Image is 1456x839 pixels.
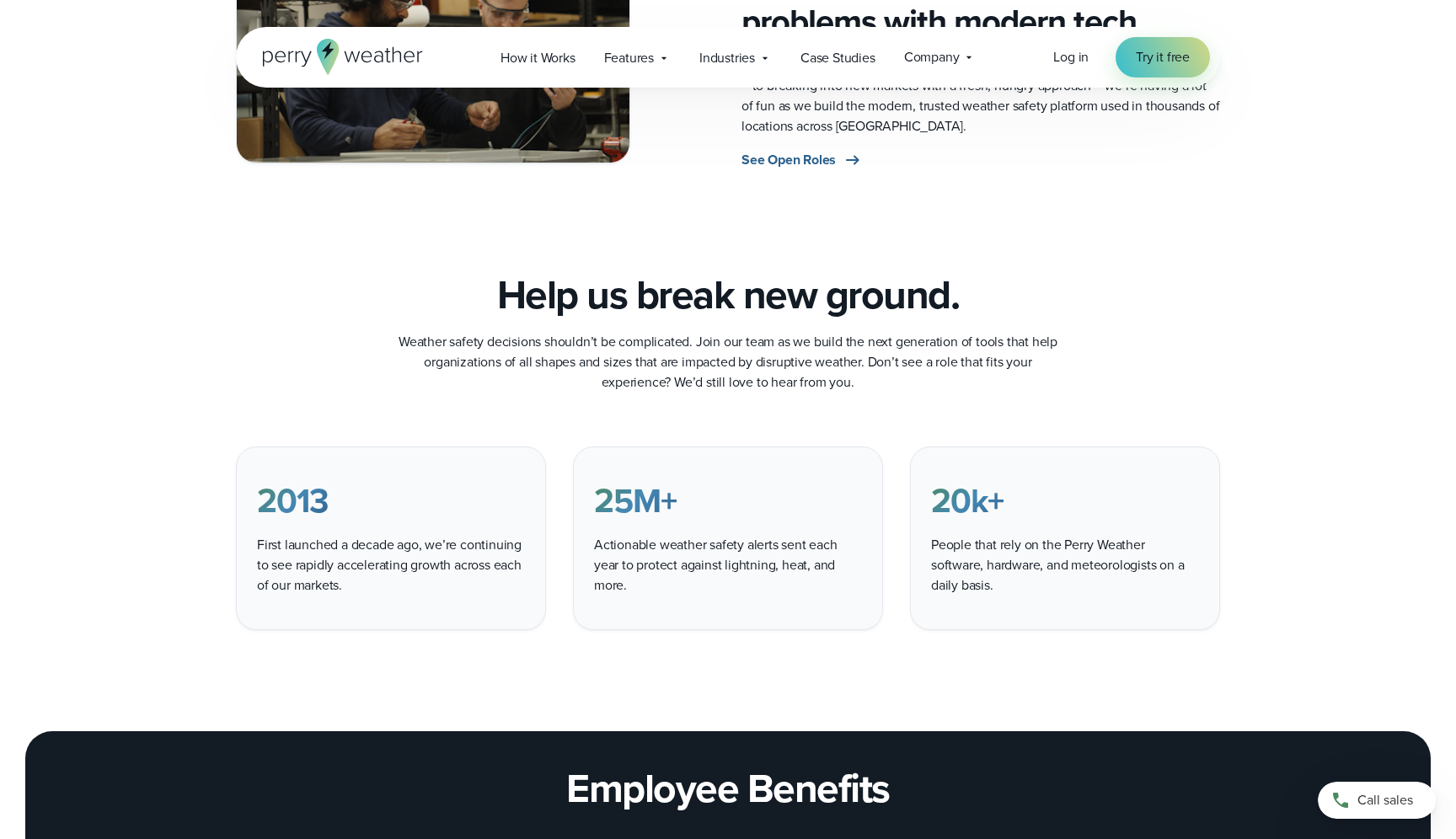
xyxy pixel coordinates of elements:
[566,765,890,812] h2: Employee Benefits
[931,476,1004,526] strong: 20k+
[257,535,525,596] p: First launched a decade ago, we’re continuing to see rapidly accelerating growth across each of o...
[1053,47,1089,67] span: Log in
[594,476,677,526] strong: 25M+
[1318,782,1436,819] a: Call sales
[931,535,1199,596] p: People that rely on the Perry Weather software, hardware, and meteorologists on a daily basis.
[1357,790,1413,810] span: Call sales
[594,535,862,596] p: Actionable weather safety alerts sent each year to protect against lightning, heat, and more.
[741,150,836,170] span: See Open Roles
[391,332,1065,393] p: Weather safety decisions shouldn’t be complicated. Join our team as we build the next generation ...
[699,48,755,68] span: Industries
[786,40,890,75] a: Case Studies
[486,40,590,75] a: How it Works
[500,48,575,68] span: How it Works
[904,47,960,67] span: Company
[497,271,960,318] h2: Help us break new ground.
[257,476,328,526] strong: 2013
[800,48,875,68] span: Case Studies
[741,150,863,170] a: See Open Roles
[604,48,654,68] span: Features
[1053,47,1089,67] a: Log in
[741,56,1220,136] p: From building resilient, cutting-edge IoT and lightning-fast weather data processing – to breakin...
[1116,37,1210,77] a: Try it free
[1136,47,1190,67] span: Try it free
